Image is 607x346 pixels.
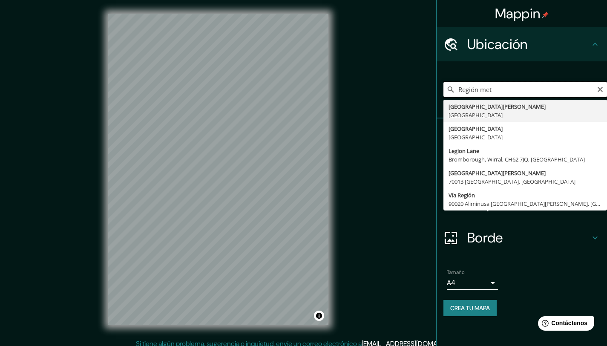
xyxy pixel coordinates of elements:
font: Ubicación [467,35,528,53]
iframe: Lanzador de widgets de ayuda [531,313,598,337]
div: Borde [437,221,607,255]
font: 70013 [GEOGRAPHIC_DATA], [GEOGRAPHIC_DATA] [449,178,575,185]
font: Borde [467,229,503,247]
button: Activar o desactivar atribución [314,311,324,321]
font: [GEOGRAPHIC_DATA] [449,111,503,119]
font: [GEOGRAPHIC_DATA] [449,125,503,133]
button: Claro [597,85,604,93]
div: Patas [437,118,607,153]
img: pin-icon.png [542,12,549,18]
div: Ubicación [437,27,607,61]
input: Elige tu ciudad o zona [443,82,607,97]
font: Mappin [495,5,541,23]
div: Estilo [437,153,607,187]
font: Tamaño [447,269,464,276]
div: Disposición [437,187,607,221]
font: Legion Lane [449,147,479,155]
font: A4 [447,278,455,287]
font: Crea tu mapa [450,304,490,312]
canvas: Mapa [108,14,328,325]
div: A4 [447,276,498,290]
font: Vía Región [449,191,475,199]
font: [GEOGRAPHIC_DATA][PERSON_NAME] [449,103,546,110]
font: [GEOGRAPHIC_DATA][PERSON_NAME] [449,169,546,177]
font: Bromborough, Wirral, CH62 7JQ, [GEOGRAPHIC_DATA] [449,156,585,163]
button: Crea tu mapa [443,300,497,316]
font: [GEOGRAPHIC_DATA] [449,133,503,141]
